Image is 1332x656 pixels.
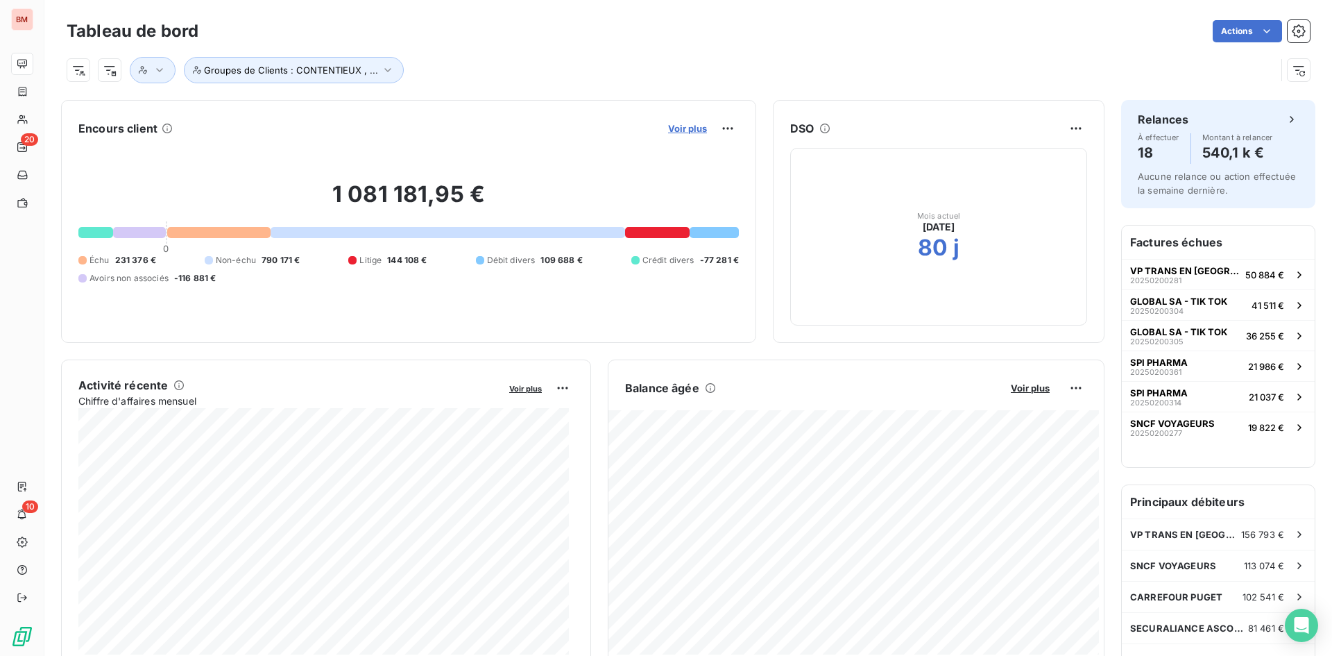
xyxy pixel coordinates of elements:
[262,254,300,267] span: 790 171 €
[1248,361,1284,372] span: 21 986 €
[700,254,739,267] span: -77 281 €
[1130,296,1227,307] span: GLOBAL SA - TIK TOK
[1285,609,1318,642] div: Open Intercom Messenger
[387,254,427,267] span: 144 108 €
[1213,20,1282,42] button: Actions
[1011,382,1050,394] span: Voir plus
[1130,387,1188,398] span: SPI PHARMA
[917,212,961,220] span: Mois actuel
[1244,560,1284,571] span: 113 074 €
[1249,392,1284,403] span: 21 037 €
[1202,142,1273,164] h4: 540,1 k €
[1202,133,1273,142] span: Montant à relancer
[11,625,33,648] img: Logo LeanPay
[1122,381,1315,412] button: SPI PHARMA2025020031421 037 €
[923,220,955,234] span: [DATE]
[78,180,739,222] h2: 1 081 181,95 €
[22,501,38,513] span: 10
[1243,591,1284,603] span: 102 541 €
[78,377,168,394] h6: Activité récente
[67,19,198,44] h3: Tableau de bord
[1130,418,1215,429] span: SNCF VOYAGEURS
[184,57,404,83] button: Groupes de Clients : CONTENTIEUX , ...
[1246,330,1284,342] span: 36 255 €
[1130,337,1184,346] span: 20250200305
[1248,623,1284,634] span: 81 461 €
[1130,307,1184,315] span: 20250200304
[1138,133,1179,142] span: À effectuer
[1130,276,1181,285] span: 20250200281
[115,254,156,267] span: 231 376 €
[1130,398,1181,407] span: 20250200314
[1252,300,1284,311] span: 41 511 €
[505,382,546,394] button: Voir plus
[1138,171,1296,196] span: Aucune relance ou action effectuée la semaine dernière.
[1248,422,1284,433] span: 19 822 €
[540,254,582,267] span: 109 688 €
[668,123,707,134] span: Voir plus
[509,384,542,394] span: Voir plus
[1130,560,1216,571] span: SNCF VOYAGEURS
[1122,351,1315,381] button: SPI PHARMA2025020036121 986 €
[1241,529,1284,540] span: 156 793 €
[163,243,169,254] span: 0
[487,254,536,267] span: Débit divers
[1122,226,1315,259] h6: Factures échues
[1007,382,1054,394] button: Voir plus
[21,133,38,146] span: 20
[204,65,378,76] span: Groupes de Clients : CONTENTIEUX , ...
[1130,623,1248,634] span: SECURALIANCE ASCOMETAL
[1122,485,1315,519] h6: Principaux débiteurs
[174,272,216,285] span: -116 881 €
[359,254,382,267] span: Litige
[1245,269,1284,280] span: 50 884 €
[89,272,169,285] span: Avoirs non associés
[216,254,256,267] span: Non-échu
[1130,357,1188,368] span: SPI PHARMA
[790,120,814,137] h6: DSO
[89,254,110,267] span: Échu
[1122,412,1315,442] button: SNCF VOYAGEURS2025020027719 822 €
[953,234,959,262] h2: j
[1122,259,1315,289] button: VP TRANS EN [GEOGRAPHIC_DATA]2025020028150 884 €
[1130,368,1181,376] span: 20250200361
[1130,326,1227,337] span: GLOBAL SA - TIK TOK
[1138,111,1188,128] h6: Relances
[1130,591,1222,603] span: CARREFOUR PUGET
[664,122,711,135] button: Voir plus
[1130,429,1182,437] span: 20250200277
[78,120,157,137] h6: Encours client
[11,8,33,31] div: BM
[1138,142,1179,164] h4: 18
[625,380,699,396] h6: Balance âgée
[78,394,499,408] span: Chiffre d'affaires mensuel
[918,234,948,262] h2: 80
[1122,289,1315,320] button: GLOBAL SA - TIK TOK2025020030441 511 €
[1130,529,1241,540] span: VP TRANS EN [GEOGRAPHIC_DATA]
[642,254,694,267] span: Crédit divers
[1122,320,1315,351] button: GLOBAL SA - TIK TOK2025020030536 255 €
[1130,265,1240,276] span: VP TRANS EN [GEOGRAPHIC_DATA]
